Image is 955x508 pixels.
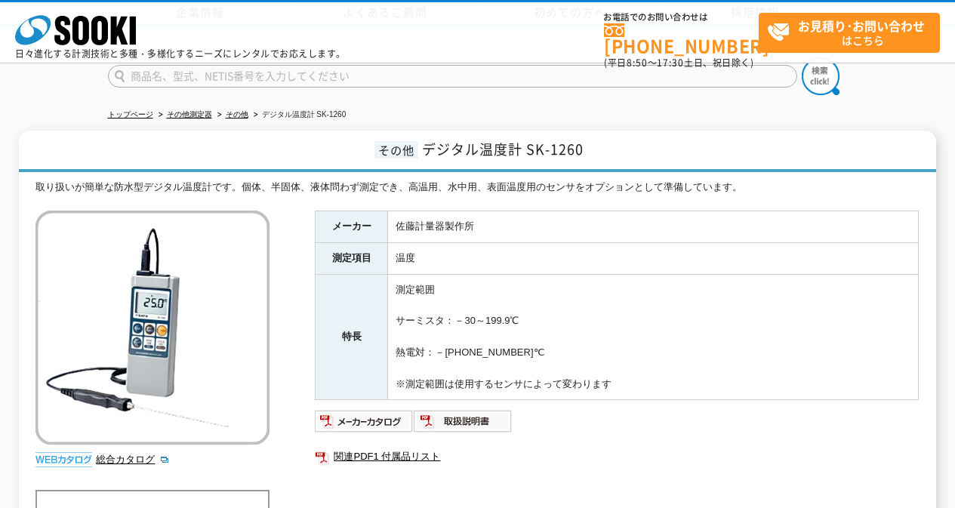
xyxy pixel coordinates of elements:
a: 総合カタログ [96,454,170,465]
div: 取り扱いが簡単な防水型デジタル温度計です。個体、半固体、液体問わず測定でき、高温用、水中用、表面温度用のセンサをオプションとして準備しています。 [35,180,919,196]
a: 関連PDF1 付属品リスト [315,447,919,466]
img: 取扱説明書 [414,409,513,433]
a: お見積り･お問い合わせはこちら [759,13,940,53]
p: 日々進化する計測技術と多種・多様化するニーズにレンタルでお応えします。 [15,49,346,58]
img: webカタログ [35,452,92,467]
a: その他測定器 [167,110,212,119]
th: 特長 [316,274,388,400]
td: 温度 [388,242,919,274]
span: デジタル温度計 SK-1260 [422,139,584,159]
td: 測定範囲 サーミスタ：－30～199.9℃ 熱電対：－[PHONE_NUMBER]℃ ※測定範囲は使用するセンサによって変わります [388,274,919,400]
img: デジタル温度計 SK-1260 [35,211,270,445]
td: 佐藤計量器製作所 [388,211,919,243]
a: トップページ [108,110,153,119]
a: メーカーカタログ [315,420,414,431]
img: btn_search.png [802,57,839,95]
a: [PHONE_NUMBER] [604,23,759,54]
li: デジタル温度計 SK-1260 [251,107,347,123]
span: はこちら [767,14,939,51]
img: メーカーカタログ [315,409,414,433]
a: その他 [226,110,248,119]
th: メーカー [316,211,388,243]
span: 17:30 [657,56,684,69]
span: 8:50 [627,56,648,69]
th: 測定項目 [316,242,388,274]
span: (平日 ～ 土日、祝日除く) [604,56,753,69]
strong: お見積り･お問い合わせ [798,17,925,35]
span: お電話でのお問い合わせは [604,13,759,22]
input: 商品名、型式、NETIS番号を入力してください [108,65,797,88]
a: 取扱説明書 [414,420,513,431]
span: その他 [374,141,418,159]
